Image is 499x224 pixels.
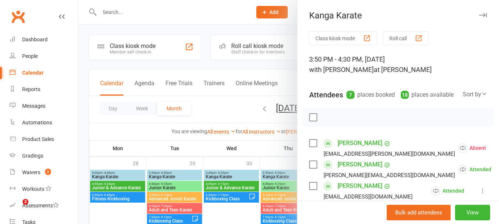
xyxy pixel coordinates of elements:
div: Attendees [309,90,343,100]
div: Messages [22,103,45,109]
div: places booked [346,90,395,100]
a: Assessments [10,197,78,214]
div: Attended [458,165,491,174]
div: Gradings [22,153,43,159]
div: Sort by [463,90,487,99]
div: Assessments [22,203,59,209]
div: places available [401,90,454,100]
div: Waivers [22,169,40,175]
button: View [455,205,490,220]
div: Reports [22,86,40,92]
a: Workouts [10,181,78,197]
a: People [10,48,78,65]
a: Product Sales [10,131,78,148]
a: Dashboard [10,31,78,48]
div: 7 [346,91,355,99]
a: Gradings [10,148,78,164]
button: Class kiosk mode [309,31,377,45]
div: Dashboard [22,37,48,42]
a: Messages [10,98,78,114]
span: with [PERSON_NAME] [309,66,374,73]
span: at [PERSON_NAME] [374,66,432,73]
div: 18 [401,91,409,99]
div: [EMAIL_ADDRESS][PERSON_NAME][DOMAIN_NAME] [324,149,455,159]
div: 3:50 PM - 4:30 PM, [DATE] [309,54,487,75]
a: [PERSON_NAME] [338,159,382,170]
div: Automations [22,120,52,125]
div: Workouts [22,186,44,192]
a: Calendar [10,65,78,81]
button: Bulk add attendees [387,205,451,220]
div: [EMAIL_ADDRESS][DOMAIN_NAME] [324,192,413,201]
a: Reports [10,81,78,98]
a: Waivers 2 [10,164,78,181]
a: [PERSON_NAME] [338,180,382,192]
a: [PERSON_NAME] [338,137,382,149]
div: Attended [431,186,464,196]
span: 2 [23,199,28,205]
a: Automations [10,114,78,131]
div: Product Sales [22,136,54,142]
iframe: Intercom live chat [7,199,25,217]
div: People [22,53,38,59]
div: Kanga Karate [297,10,499,21]
a: Clubworx [9,7,27,26]
span: 2 [45,169,51,175]
div: Absent [458,144,486,153]
div: Calendar [22,70,44,76]
div: [PERSON_NAME][EMAIL_ADDRESS][DOMAIN_NAME] [324,170,455,180]
button: Roll call [383,31,429,45]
